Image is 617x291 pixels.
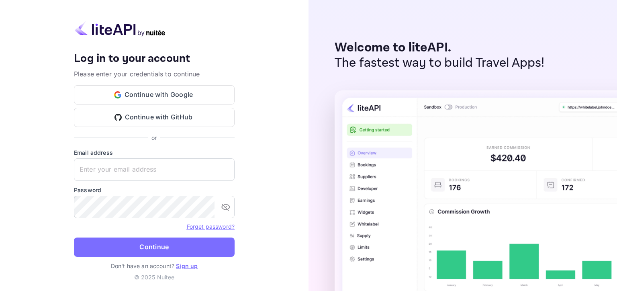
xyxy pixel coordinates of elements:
button: Continue [74,238,235,257]
p: Welcome to liteAPI. [335,40,545,55]
input: Enter your email address [74,158,235,181]
button: toggle password visibility [218,199,234,215]
a: Forget password? [187,222,235,230]
p: © 2025 Nuitee [134,273,175,281]
p: Please enter your credentials to continue [74,69,235,79]
p: or [151,133,157,142]
p: Don't have an account? [74,262,235,270]
p: The fastest way to build Travel Apps! [335,55,545,71]
a: Forget password? [187,223,235,230]
a: Sign up [176,262,198,269]
label: Email address [74,148,235,157]
img: liteapi [74,21,166,37]
label: Password [74,186,235,194]
button: Continue with Google [74,85,235,105]
button: Continue with GitHub [74,108,235,127]
h4: Log in to your account [74,52,235,66]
